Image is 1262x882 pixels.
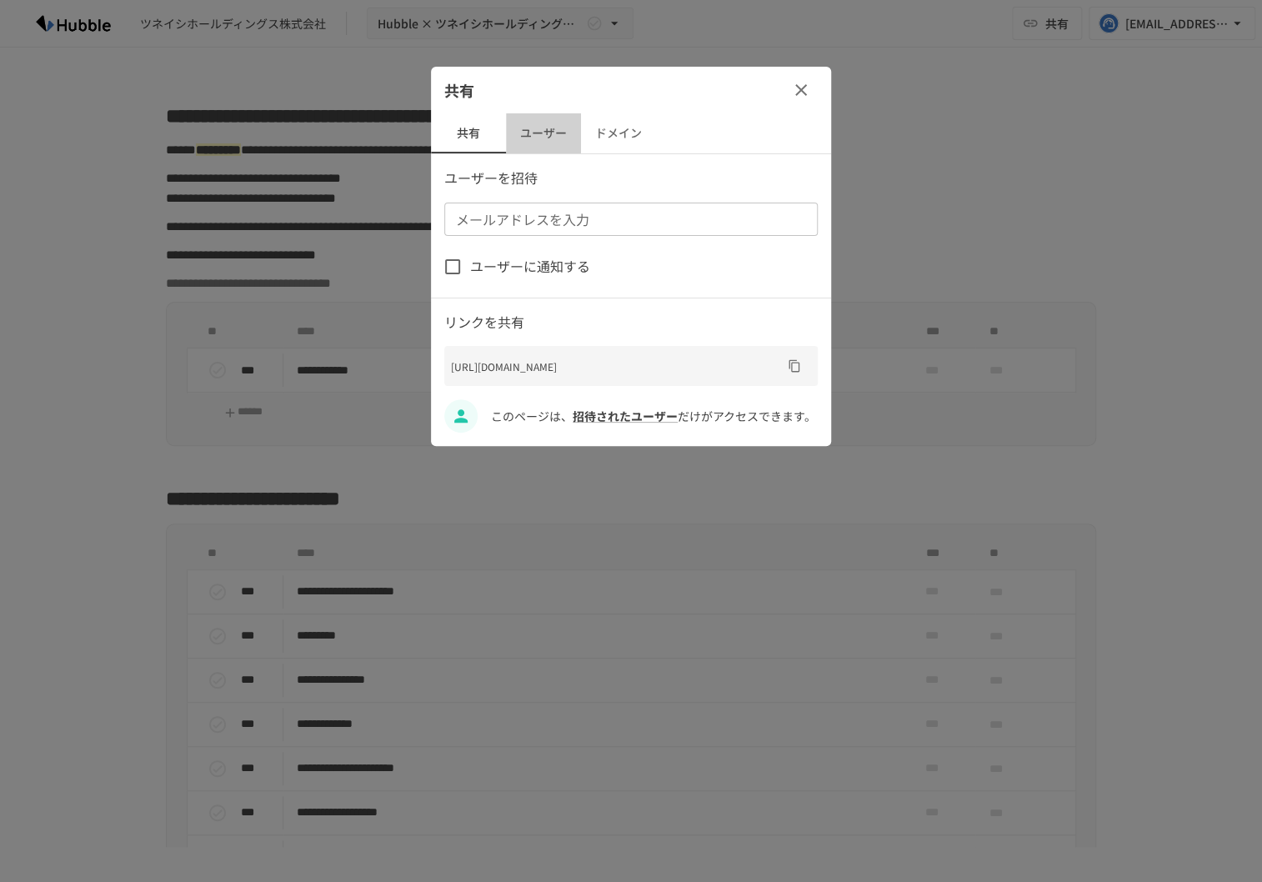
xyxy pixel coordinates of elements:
[444,168,818,189] p: ユーザーを招待
[581,113,656,153] button: ドメイン
[444,312,818,333] p: リンクを共有
[573,408,678,424] a: 招待されたユーザー
[470,256,590,278] span: ユーザーに通知する
[431,67,831,113] div: 共有
[781,353,808,379] button: URLをコピー
[451,358,781,374] p: [URL][DOMAIN_NAME]
[431,113,506,153] button: 共有
[506,113,581,153] button: ユーザー
[491,407,818,425] p: このページは、 だけがアクセスできます。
